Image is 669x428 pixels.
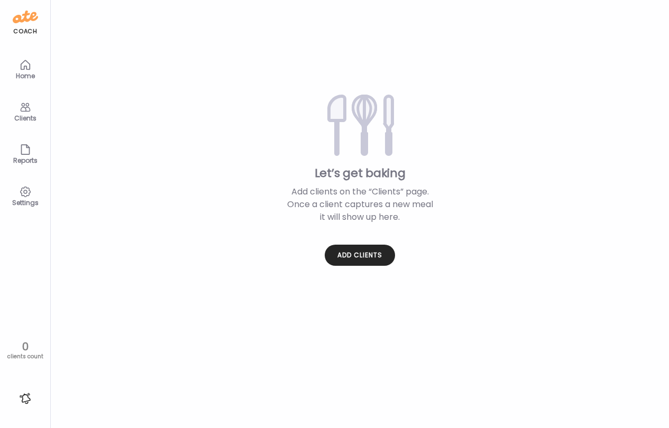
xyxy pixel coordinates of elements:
[286,185,434,224] div: Add clients on the “Clients” page. Once a client captures a new meal it will show up here.
[6,157,44,164] div: Reports
[6,115,44,122] div: Clients
[13,27,37,36] div: coach
[6,199,44,206] div: Settings
[13,8,38,25] img: ate
[68,165,652,181] div: Let’s get baking
[4,353,47,360] div: clients count
[4,340,47,353] div: 0
[6,72,44,79] div: Home
[325,245,395,266] div: Add clients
